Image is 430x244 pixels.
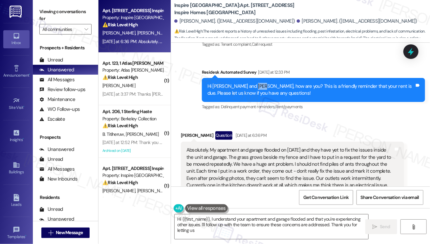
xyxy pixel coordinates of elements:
div: [DATE] at 3:37 PM: Thanks [PERSON_NAME], I'm trying to figure the portal out. I also have a 500$ ... [102,91,426,97]
i:  [84,27,88,32]
label: Viewing conversations for [39,7,92,24]
span: [PERSON_NAME] [102,83,135,88]
a: Leads [3,192,30,210]
span: [PERSON_NAME] [126,131,159,137]
div: Residesk Automated Survey [202,69,425,78]
span: New Message [56,229,83,236]
span: • [29,72,30,77]
span: [PERSON_NAME] [102,188,137,194]
div: Property: Berkeley Collection [102,115,163,122]
div: Property: Inspire [GEOGRAPHIC_DATA] [102,14,163,21]
div: Question [215,131,233,139]
button: Send [365,219,397,234]
i:  [48,230,53,235]
div: Apt. 206, 1 Sterling Haste [102,108,163,115]
button: New Message [41,228,90,238]
a: Templates • [3,224,30,242]
span: Send [380,223,390,230]
strong: ⚠️ Risk Level: High [102,74,138,80]
strong: ⚠️ Risk Level: High [102,123,138,129]
div: Archived on [DATE] [102,147,164,155]
div: Tagged as: [202,102,425,111]
strong: ⚠️ Risk Level: High [102,180,138,185]
a: Insights • [3,127,30,145]
span: Get Conversation Link [303,194,349,201]
div: Prospects [33,134,98,141]
span: Tenant complaint , [221,41,252,47]
div: New Inbounds [39,176,77,183]
a: Site Visit • [3,95,30,113]
input: All communities [42,24,81,35]
div: Property: Inspire [GEOGRAPHIC_DATA] [102,172,163,179]
a: Buildings [3,159,30,177]
div: Tagged as: [202,39,425,49]
div: Unanswered [39,146,74,153]
div: Hi [PERSON_NAME] and [PERSON_NAME], how are you? This is a friendly reminder that your rent is du... [207,83,415,97]
div: Apt. [STREET_ADDRESS] Inspire Homes [GEOGRAPHIC_DATA] [102,7,163,14]
span: Call request [252,41,272,47]
div: [DATE] at 6:36 PM [234,132,267,139]
div: All Messages [39,76,75,83]
span: [PERSON_NAME] [137,30,170,36]
div: All Messages [39,166,75,173]
div: Escalate [39,116,65,123]
div: [DATE] at 12:33 PM [257,69,290,76]
a: Inbox [3,30,30,48]
div: Maintenance [39,96,75,103]
div: Unanswered [39,66,74,73]
div: Property: Atlas [PERSON_NAME] [102,67,163,74]
span: Rent/payments [275,104,303,110]
strong: ⚠️ Risk Level: High [102,22,138,28]
button: Get Conversation Link [299,190,353,205]
i:  [411,224,416,230]
strong: ⚠️ Risk Level: High [174,29,203,34]
div: Absolutely. My apartment and garage flooded on [DATE] and they have yet to fix the issues inside ... [186,147,394,210]
i:  [372,224,377,230]
span: • [23,136,24,141]
span: • [25,233,26,238]
button: Share Conversation via email [356,190,423,205]
div: [PERSON_NAME]. ([EMAIL_ADDRESS][DOMAIN_NAME]) [174,18,295,25]
img: ResiDesk Logo [10,6,23,18]
div: [DATE] at 12:52 PM: Thank you [PERSON_NAME]! Please let me know if I should still pay my half of ... [102,139,402,145]
span: : The resident reports a history of unresolved issues including flooding, pest infestation, elect... [174,28,430,56]
span: • [24,104,25,109]
div: Unread [39,206,63,213]
textarea: Hi {{first_name}}, I understand your apartment and garage flooded and that you're experiencing ot... [175,214,368,239]
div: Apt. [STREET_ADDRESS] Inspire Homes [GEOGRAPHIC_DATA] [102,165,163,172]
div: Unanswered [39,216,74,223]
div: [PERSON_NAME] [181,131,404,142]
div: Residents [33,194,98,201]
div: Apt. 123, 1 Atlas [PERSON_NAME] [102,60,163,67]
span: B. Titiheruw [102,131,126,137]
b: Inspire [GEOGRAPHIC_DATA]: Apt. [STREET_ADDRESS] Inspire Homes [GEOGRAPHIC_DATA] [174,2,306,16]
div: Prospects + Residents [33,44,98,51]
span: Share Conversation via email [361,194,419,201]
div: [PERSON_NAME]. ([EMAIL_ADDRESS][DOMAIN_NAME]) [297,18,418,25]
div: Unread [39,57,63,63]
span: Delinquent payment reminders , [221,104,275,110]
span: [PERSON_NAME] [137,188,170,194]
div: Unread [39,156,63,163]
div: Review follow-ups [39,86,85,93]
div: WO Follow-ups [39,106,80,113]
span: [PERSON_NAME] [102,30,137,36]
